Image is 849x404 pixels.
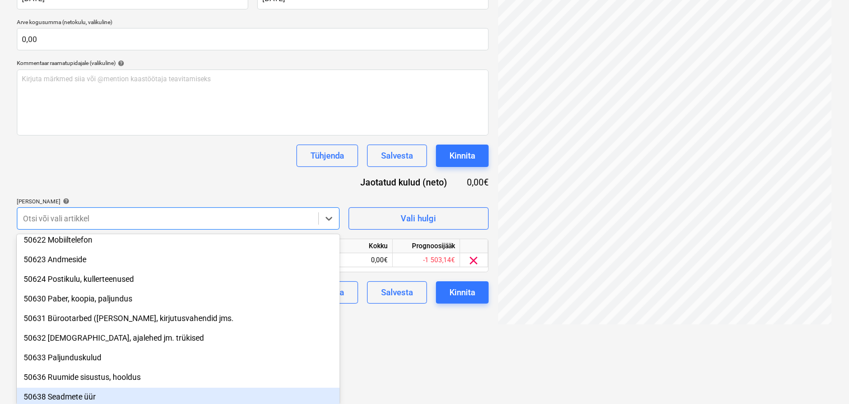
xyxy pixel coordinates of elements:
[17,368,340,386] div: 50636 Ruumide sisustus, hooldus
[115,60,124,67] span: help
[17,18,489,28] p: Arve kogusumma (netokulu, valikuline)
[17,231,340,249] div: 50622 Mobiiltelefon
[393,253,460,267] div: -1 503,14€
[367,281,427,304] button: Salvesta
[381,285,413,300] div: Salvesta
[436,281,489,304] button: Kinnita
[381,148,413,163] div: Salvesta
[17,329,340,347] div: 50632 [DEMOGRAPHIC_DATA], ajalehed jm. trükised
[17,329,340,347] div: 50632 Raamatud, ajalehed jm. trükised
[367,145,427,167] button: Salvesta
[17,290,340,308] div: 50630 Paber, koopia, paljundus
[467,254,481,267] span: clear
[17,250,340,268] div: 50623 Andmeside
[17,270,340,288] div: 50624 Postikulu, kullerteenused
[310,148,344,163] div: Tühjenda
[17,28,489,50] input: Arve kogusumma (netokulu, valikuline)
[326,239,393,253] div: Kokku
[17,309,340,327] div: 50631 Bürootarbed (paber, kirjutusvahendid jms.
[793,350,849,404] iframe: Chat Widget
[17,349,340,366] div: 50633 Paljunduskulud
[436,145,489,167] button: Kinnita
[17,198,340,205] div: [PERSON_NAME]
[326,253,393,267] div: 0,00€
[296,145,358,167] button: Tühjenda
[349,207,489,230] button: Vali hulgi
[393,239,460,253] div: Prognoosijääk
[17,59,489,67] div: Kommentaar raamatupidajale (valikuline)
[465,176,489,189] div: 0,00€
[17,309,340,327] div: 50631 Bürootarbed ([PERSON_NAME], kirjutusvahendid jms.
[343,176,465,189] div: Jaotatud kulud (neto)
[401,211,437,226] div: Vali hulgi
[61,198,69,205] span: help
[449,285,475,300] div: Kinnita
[449,148,475,163] div: Kinnita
